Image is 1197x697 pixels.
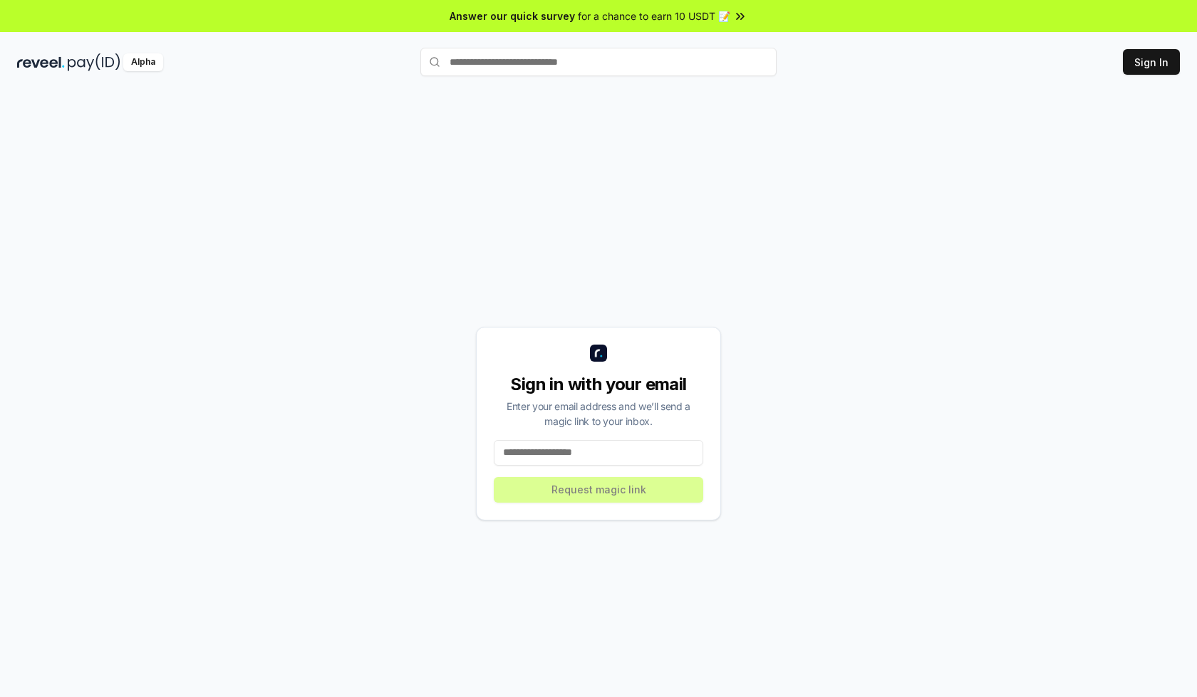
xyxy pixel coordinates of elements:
[590,345,607,362] img: logo_small
[1123,49,1180,75] button: Sign In
[450,9,575,23] span: Answer our quick survey
[494,399,703,429] div: Enter your email address and we’ll send a magic link to your inbox.
[578,9,730,23] span: for a chance to earn 10 USDT 📝
[494,373,703,396] div: Sign in with your email
[68,53,120,71] img: pay_id
[123,53,163,71] div: Alpha
[17,53,65,71] img: reveel_dark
